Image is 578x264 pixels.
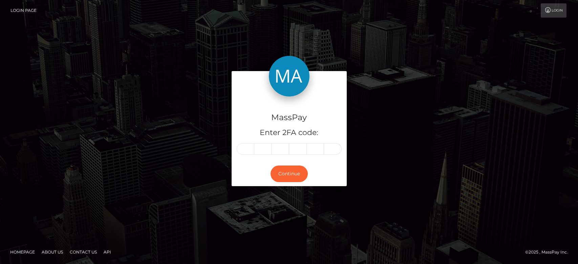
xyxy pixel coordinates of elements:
[237,112,342,124] h4: MassPay
[10,3,37,18] a: Login Page
[39,247,66,257] a: About Us
[237,128,342,138] h5: Enter 2FA code:
[541,3,566,18] a: Login
[67,247,100,257] a: Contact Us
[269,56,309,96] img: MassPay
[525,248,573,256] div: © 2025 , MassPay Inc.
[271,166,308,182] button: Continue
[7,247,38,257] a: Homepage
[101,247,114,257] a: API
